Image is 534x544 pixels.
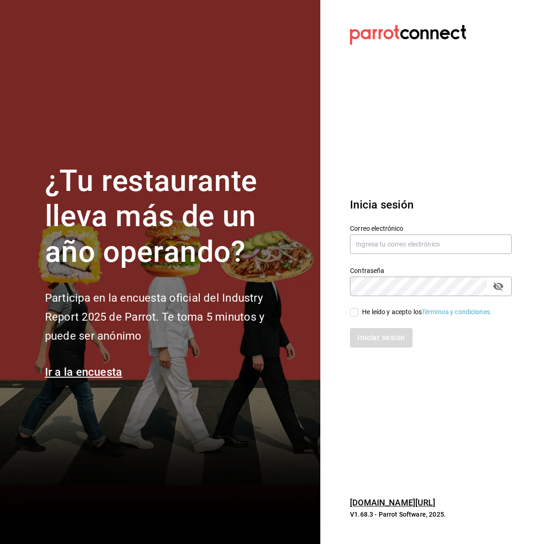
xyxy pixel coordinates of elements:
[45,164,295,270] h1: ¿Tu restaurante lleva más de un año operando?
[490,278,506,294] button: passwordField
[350,225,512,231] label: Correo electrónico
[350,510,512,519] p: V1.68.3 - Parrot Software, 2025.
[45,289,295,345] h2: Participa en la encuesta oficial del Industry Report 2025 de Parrot. Te toma 5 minutos y puede se...
[362,307,492,317] div: He leído y acepto los
[350,196,512,213] h3: Inicia sesión
[350,267,512,273] label: Contraseña
[350,498,435,507] a: [DOMAIN_NAME][URL]
[45,366,122,379] a: Ir a la encuesta
[350,234,512,254] input: Ingresa tu correo electrónico
[422,308,492,316] a: Términos y condiciones.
